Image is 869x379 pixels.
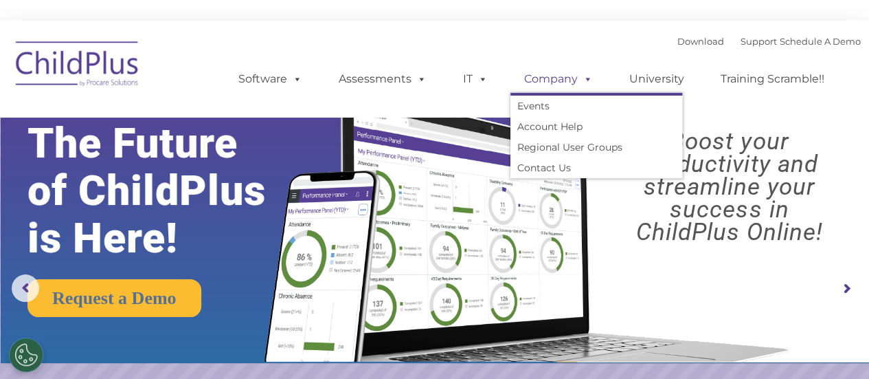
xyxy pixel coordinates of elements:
a: Events [510,96,682,116]
rs-layer: Boost your productivity and streamline your success in ChildPlus Online! [600,130,858,243]
span: Phone number [191,147,249,158]
a: Assessments [325,65,440,93]
span: Last name [191,91,233,101]
a: Company [510,65,607,93]
a: IT [449,65,501,93]
a: Training Scramble!! [707,65,838,93]
button: Cookies Settings [9,338,43,372]
a: Support [741,36,777,47]
a: Download [677,36,724,47]
font: | [677,36,861,47]
a: Contact Us [510,158,682,178]
a: Account Help [510,116,682,137]
img: ChildPlus by Procare Solutions [9,32,146,100]
a: Regional User Groups [510,137,682,158]
a: Software [225,65,316,93]
iframe: Chat Widget [644,230,869,379]
rs-layer: The Future of ChildPlus is Here! [27,120,305,262]
a: Schedule A Demo [780,36,861,47]
a: Request a Demo [27,279,201,317]
a: University [616,65,698,93]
